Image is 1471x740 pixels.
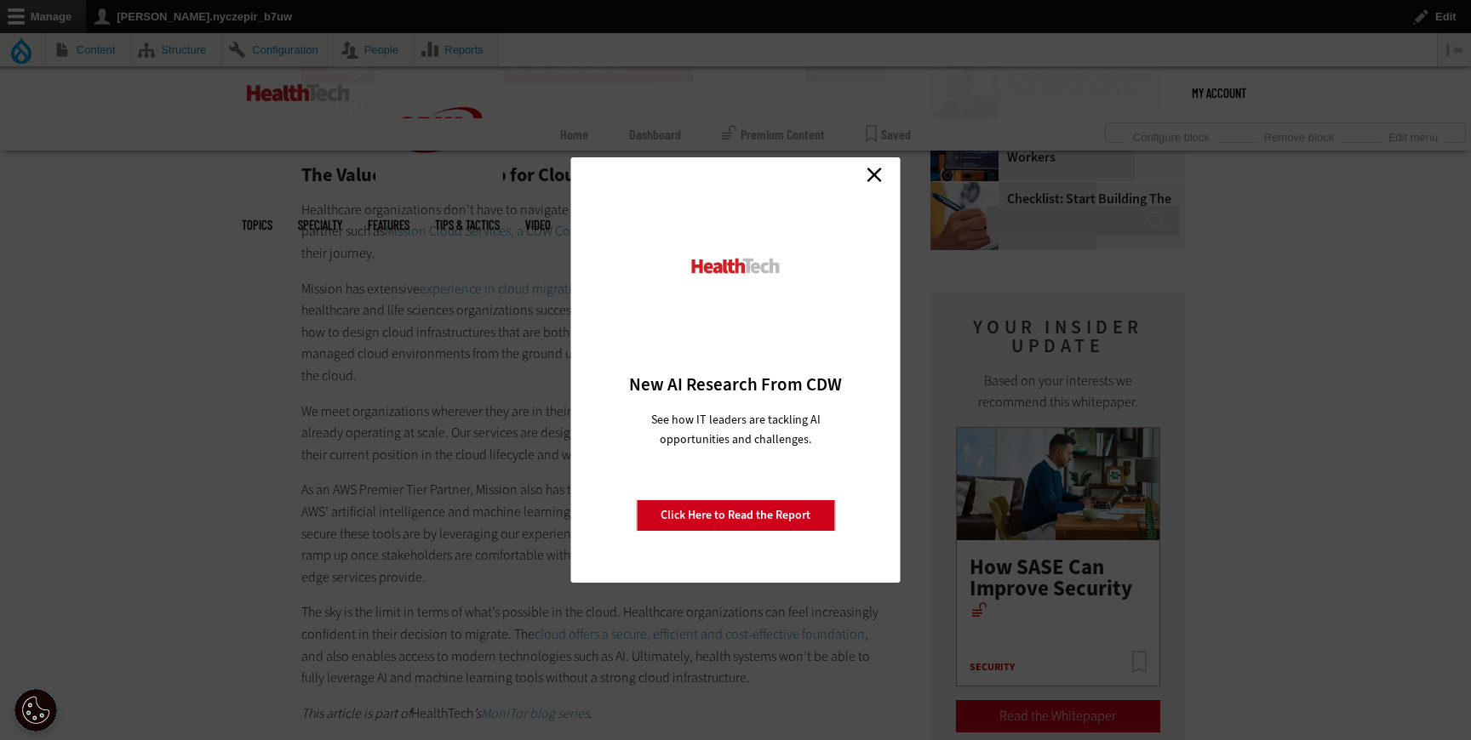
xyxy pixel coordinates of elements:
[636,499,835,532] a: Click Here to Read the Report
[601,373,871,396] h3: New AI Research From CDW
[14,689,57,731] button: Open Preferences
[631,410,841,449] p: See how IT leaders are tackling AI opportunities and challenges.
[690,257,782,275] img: HealthTech_0_0.png
[861,162,887,187] a: Close
[14,689,57,731] div: Cookie Settings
